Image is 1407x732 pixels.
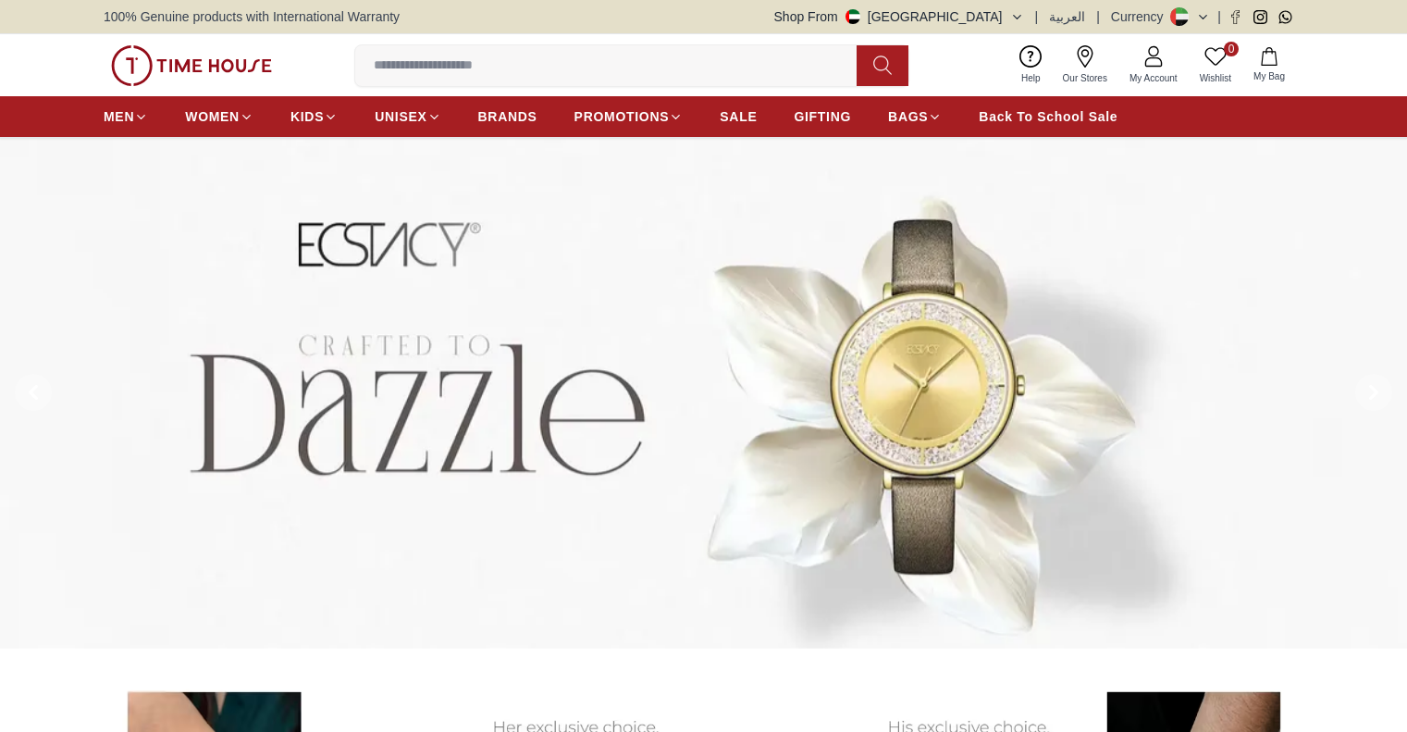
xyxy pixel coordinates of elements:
[185,100,253,133] a: WOMEN
[1246,69,1292,83] span: My Bag
[1049,7,1085,26] button: العربية
[104,100,148,133] a: MEN
[794,107,851,126] span: GIFTING
[1010,42,1052,89] a: Help
[1055,71,1115,85] span: Our Stores
[1189,42,1242,89] a: 0Wishlist
[104,107,134,126] span: MEN
[1278,10,1292,24] a: Whatsapp
[888,100,942,133] a: BAGS
[1224,42,1239,56] span: 0
[574,107,670,126] span: PROMOTIONS
[1217,7,1221,26] span: |
[1111,7,1171,26] div: Currency
[774,7,1024,26] button: Shop From[GEOGRAPHIC_DATA]
[1096,7,1100,26] span: |
[720,100,757,133] a: SALE
[888,107,928,126] span: BAGS
[1035,7,1039,26] span: |
[1242,43,1296,87] button: My Bag
[794,100,851,133] a: GIFTING
[574,100,684,133] a: PROMOTIONS
[1052,42,1118,89] a: Our Stores
[1122,71,1185,85] span: My Account
[375,100,440,133] a: UNISEX
[720,107,757,126] span: SALE
[1192,71,1239,85] span: Wishlist
[1228,10,1242,24] a: Facebook
[375,107,426,126] span: UNISEX
[845,9,860,24] img: United Arab Emirates
[104,7,400,26] span: 100% Genuine products with International Warranty
[185,107,240,126] span: WOMEN
[1253,10,1267,24] a: Instagram
[979,107,1117,126] span: Back To School Sale
[290,100,338,133] a: KIDS
[979,100,1117,133] a: Back To School Sale
[478,107,537,126] span: BRANDS
[1014,71,1048,85] span: Help
[111,45,272,86] img: ...
[290,107,324,126] span: KIDS
[478,100,537,133] a: BRANDS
